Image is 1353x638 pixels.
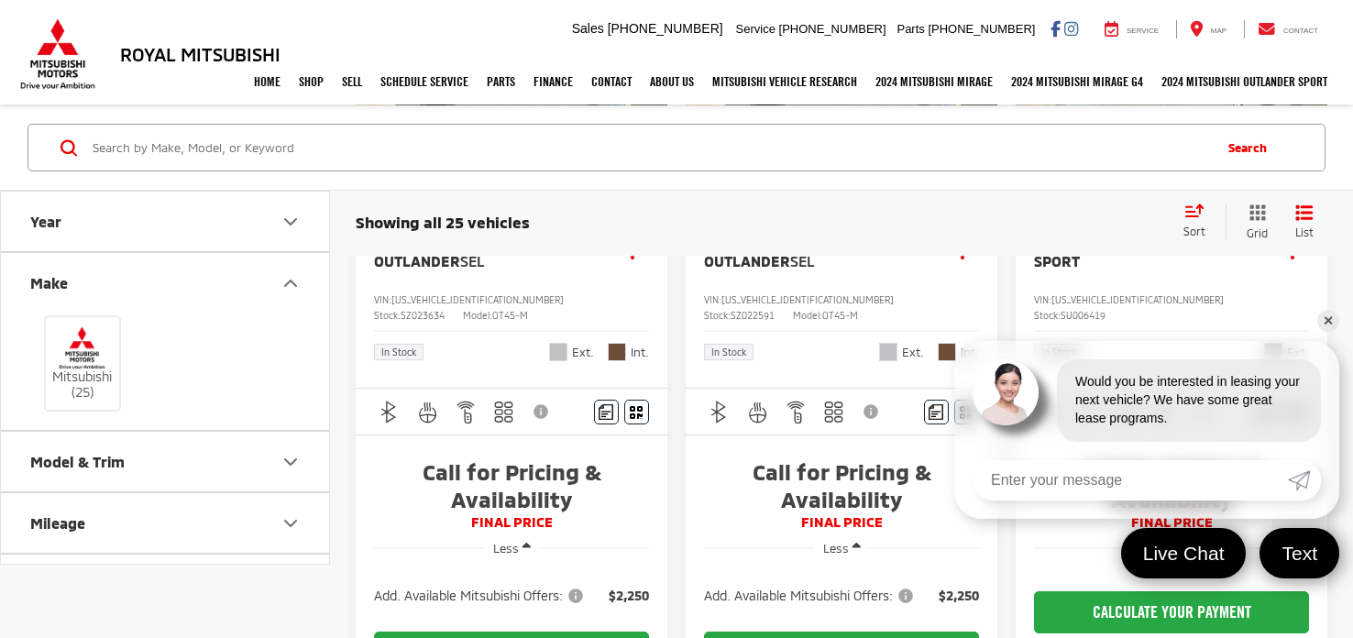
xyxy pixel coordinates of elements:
[1,192,331,251] button: YearYear
[1259,528,1339,578] a: Text
[1226,203,1281,241] button: Grid View
[378,401,401,423] img: Bluetooth®
[484,532,540,565] button: Less
[290,59,333,104] a: Shop
[1002,59,1152,104] a: 2024 Mitsubishi Mirage G4
[814,532,870,565] button: Less
[594,400,619,424] button: Comments
[374,458,649,513] span: Call for Pricing & Availability
[371,59,478,104] a: Schedule Service: Opens in a new tab
[1050,21,1061,36] a: Facebook: Click to visit our Facebook page
[30,274,68,291] div: Make
[703,59,866,104] a: Mitsubishi Vehicle Research
[704,587,917,605] span: Add. Available Mitsubishi Offers:
[245,59,290,104] a: Home
[630,404,643,419] i: Window Sticker
[46,325,120,400] label: Mitsubishi (25)
[631,344,649,361] span: Int.
[381,347,416,357] span: In Stock
[463,310,492,321] span: Model:
[582,59,641,104] a: Contact
[416,401,439,423] img: Heated Steering Wheel
[57,325,107,368] img: Royal Mitsubishi in Baton Rouge, LA)
[746,401,769,423] img: Heated Steering Wheel
[1061,310,1105,321] span: SU006419
[599,404,613,420] img: Comments
[779,22,886,36] span: [PHONE_NUMBER]
[1091,20,1172,38] a: Service
[524,59,582,104] a: Finance
[1247,225,1268,241] span: Grid
[1210,125,1293,170] button: Search
[280,210,302,232] div: Year
[1272,541,1326,566] span: Text
[1134,541,1234,566] span: Live Chat
[1,493,331,553] button: MileageMileage
[30,514,85,532] div: Mileage
[1034,294,1051,305] span: VIN:
[374,587,589,605] button: Add. Available Mitsubishi Offers:
[374,587,587,605] span: Add. Available Mitsubishi Offers:
[356,213,530,231] span: Showing all 25 vehicles
[549,343,567,361] span: Moonstone Gray Metallic/Black Roof
[1127,27,1159,35] span: Service
[1057,359,1321,442] div: Would you be interested in leasing your next vehicle? We have some great lease programs.
[961,344,979,361] span: Int.
[572,344,594,361] span: Ext.
[460,252,485,269] span: SEL
[280,271,302,293] div: Make
[924,400,949,424] button: Comments
[374,513,649,532] span: FINAL PRICE
[641,59,703,104] a: About Us
[823,541,849,555] span: Less
[1152,59,1336,104] a: 2024 Mitsubishi Outlander SPORT
[711,347,746,357] span: In Stock
[704,458,979,513] span: Call for Pricing & Availability
[929,404,943,420] img: Comments
[391,294,564,305] span: [US_VEHICLE_IDENTIFICATION_NUMBER]
[822,310,858,321] span: OT45-M
[492,310,528,321] span: OT45-M
[401,310,445,321] span: SZ023634
[120,44,280,64] h3: Royal Mitsubishi
[455,401,478,423] img: Remote Start
[1034,310,1061,321] span: Stock:
[1281,203,1327,241] button: List View
[493,541,519,555] span: Less
[608,343,626,361] span: Brick Brown
[30,213,61,230] div: Year
[822,401,845,423] img: 3rd Row Seating
[1,555,331,614] button: Location
[1183,225,1205,237] span: Sort
[280,511,302,533] div: Mileage
[731,310,775,321] span: SZ022591
[785,401,808,423] img: Remote Start
[973,460,1288,500] input: Enter your message
[16,18,99,90] img: Mitsubishi
[1288,460,1321,500] a: Submit
[704,310,731,321] span: Stock:
[736,22,775,36] span: Service
[1295,225,1314,240] span: List
[1,432,331,491] button: Model & TrimModel & Trim
[896,22,924,36] span: Parts
[790,252,815,269] span: SEL
[939,587,979,605] span: $2,250
[91,126,1210,170] form: Search by Make, Model, or Keyword
[608,21,723,36] span: [PHONE_NUMBER]
[1174,203,1226,240] button: Select sort value
[1176,20,1240,38] a: Map
[866,59,1002,104] a: 2024 Mitsubishi Mirage
[624,400,649,424] button: Window Sticker
[1211,27,1226,35] span: Map
[1064,21,1078,36] a: Instagram: Click to visit our Instagram page
[1051,294,1224,305] span: [US_VEHICLE_IDENTIFICATION_NUMBER]
[973,359,1039,425] img: Agent profile photo
[572,21,604,36] span: Sales
[1,253,331,313] button: MakeMake
[928,22,1035,36] span: [PHONE_NUMBER]
[708,401,731,423] img: Bluetooth®
[609,587,649,605] span: $2,250
[1034,513,1309,532] span: FINAL PRICE
[280,450,302,472] div: Model & Trim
